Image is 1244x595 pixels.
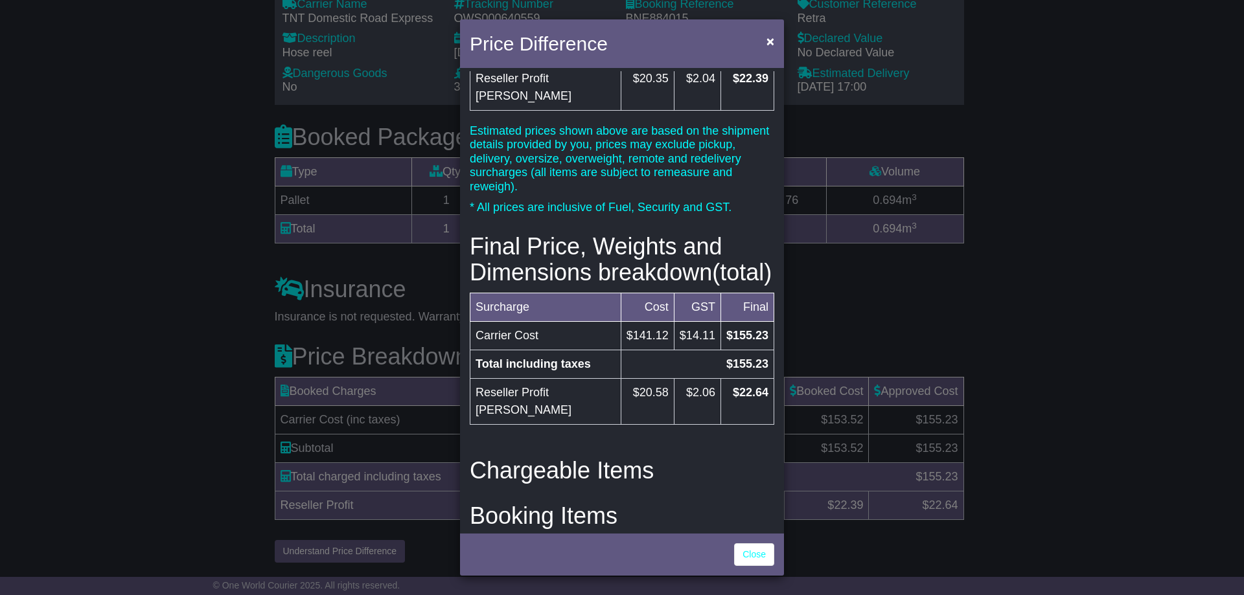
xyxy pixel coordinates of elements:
h4: Price Difference [470,29,608,58]
td: $2.06 [674,379,720,425]
td: $22.64 [720,379,774,425]
td: $20.58 [621,379,674,425]
td: $155.23 [720,322,774,350]
h3: Booking Items (nonstackable) [470,503,774,554]
td: Carrier Cost [470,322,621,350]
td: $22.39 [720,64,774,110]
h3: Final Price, Weights and Dimensions breakdown(total) [470,234,774,285]
td: GST [674,293,720,322]
td: $14.11 [674,322,720,350]
td: Cost [621,293,674,322]
td: $2.04 [674,64,720,110]
td: Reseller Profit [PERSON_NAME] [470,379,621,425]
td: $141.12 [621,322,674,350]
h3: Chargeable Items [470,458,774,484]
span: × [766,34,774,49]
a: Close [734,543,774,566]
td: Reseller Profit [PERSON_NAME] [470,64,621,110]
td: Final [720,293,774,322]
td: Surcharge [470,293,621,322]
td: Total including taxes [470,350,621,379]
p: * All prices are inclusive of Fuel, Security and GST. [470,201,774,215]
td: $155.23 [621,350,774,379]
button: Close [760,28,781,54]
td: $20.35 [621,64,674,110]
p: Estimated prices shown above are based on the shipment details provided by you, prices may exclud... [470,124,774,194]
